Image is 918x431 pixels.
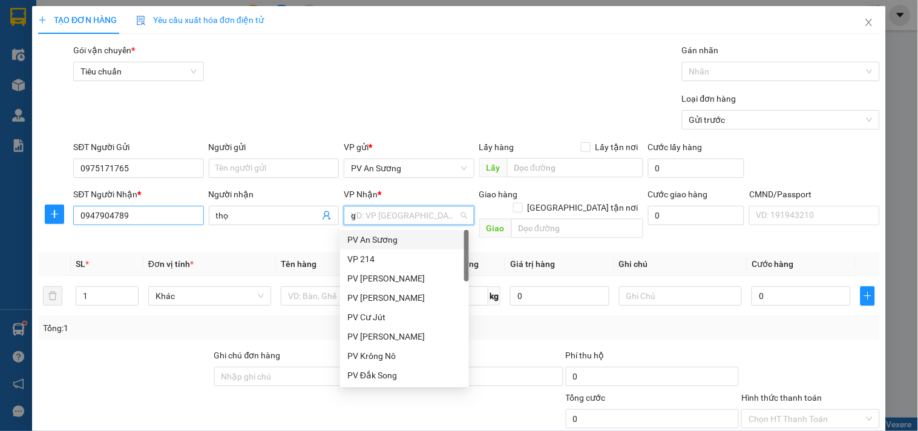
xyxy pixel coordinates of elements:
[614,252,747,276] th: Ghi chú
[347,369,462,382] div: PV Đắk Song
[31,19,98,65] strong: CÔNG TY TNHH [GEOGRAPHIC_DATA] 214 QL13 - P.26 - Q.BÌNH THẠNH - TP HCM 1900888606
[12,84,25,102] span: Nơi gửi:
[73,140,203,154] div: SĐT Người Gửi
[523,201,643,214] span: [GEOGRAPHIC_DATA] tận nơi
[479,219,511,238] span: Giao
[322,211,332,220] span: user-add
[648,189,708,199] label: Cước giao hàng
[340,308,469,327] div: PV Cư Jút
[340,288,469,308] div: PV Đức Xuyên
[511,219,643,238] input: Dọc đường
[682,94,736,104] label: Loại đơn hàng
[351,159,467,177] span: PV An Sương
[479,189,518,199] span: Giao hàng
[510,259,555,269] span: Giá trị hàng
[156,287,264,305] span: Khác
[281,286,404,306] input: VD: Bàn, Ghế
[347,233,462,246] div: PV An Sương
[76,259,85,269] span: SL
[648,159,745,178] input: Cước lấy hàng
[12,27,28,58] img: logo
[347,349,462,363] div: PV Krông Nô
[488,286,500,306] span: kg
[591,140,643,154] span: Lấy tận nơi
[43,321,355,335] div: Tổng: 1
[347,272,462,285] div: PV [PERSON_NAME]
[38,16,47,24] span: plus
[344,140,474,154] div: VP gửi
[136,16,146,25] img: icon
[741,393,822,403] label: Hình thức thanh toán
[209,188,339,201] div: Người nhận
[749,188,879,201] div: CMND/Passport
[507,158,643,177] input: Dọc đường
[861,286,875,306] button: plus
[45,205,64,224] button: plus
[347,330,462,343] div: PV [PERSON_NAME]
[347,291,462,304] div: PV [PERSON_NAME]
[648,142,703,152] label: Cước lấy hàng
[73,45,135,55] span: Gói vận chuyển
[45,209,64,219] span: plus
[347,311,462,324] div: PV Cư Jút
[340,230,469,249] div: PV An Sương
[80,62,196,81] span: Tiêu chuẩn
[340,327,469,346] div: PV Nam Đong
[682,45,719,55] label: Gán nhãn
[479,158,507,177] span: Lấy
[122,85,156,91] span: PV Krông Nô
[340,269,469,288] div: PV Mang Yang
[214,350,281,360] label: Ghi chú đơn hàng
[148,259,194,269] span: Đơn vị tính
[861,291,874,301] span: plus
[73,188,203,201] div: SĐT Người Nhận
[648,206,745,225] input: Cước giao hàng
[340,249,469,269] div: VP 214
[479,142,514,152] span: Lấy hàng
[566,393,606,403] span: Tổng cước
[42,73,140,82] strong: BIÊN NHẬN GỬI HÀNG HOÁ
[340,366,469,385] div: PV Đắk Song
[340,346,469,366] div: PV Krông Nô
[752,259,793,269] span: Cước hàng
[864,18,874,27] span: close
[344,189,378,199] span: VP Nhận
[214,367,388,386] input: Ghi chú đơn hàng
[43,286,62,306] button: delete
[115,54,171,64] span: 12:21:57 [DATE]
[689,111,873,129] span: Gửi trước
[93,84,112,102] span: Nơi nhận:
[852,6,886,40] button: Close
[38,15,117,25] span: TẠO ĐƠN HÀNG
[136,15,264,25] span: Yêu cầu xuất hóa đơn điện tử
[566,349,739,367] div: Phí thu hộ
[619,286,742,306] input: Ghi Chú
[281,259,316,269] span: Tên hàng
[347,252,462,266] div: VP 214
[510,286,609,306] input: 0
[209,140,339,154] div: Người gửi
[122,45,171,54] span: AS09250057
